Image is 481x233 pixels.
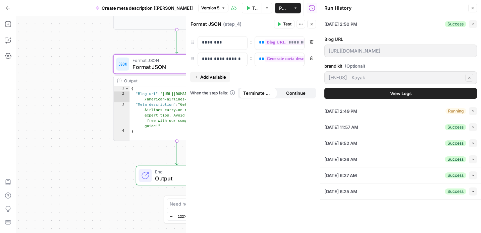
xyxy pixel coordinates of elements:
button: Test Workflow [242,3,262,13]
span: [DATE] 9:52 AM [324,140,357,147]
span: Publish [279,5,286,11]
input: [EN-US] - Kayak [329,74,463,81]
button: View Logs [324,88,477,99]
span: Test Workflow [252,5,258,11]
button: Create meta description [[PERSON_NAME]] [92,3,197,13]
div: 4 [114,129,130,134]
span: End [155,168,211,175]
div: 2 [114,91,130,102]
a: When the step fails: [190,90,235,96]
span: Create meta description [[PERSON_NAME]] [102,5,193,11]
span: 122% [178,214,187,219]
div: Success [445,140,466,146]
button: Publish [275,3,290,13]
g: Edge from step_4 to end [175,141,178,165]
div: Format JSONFormat JSONStep 4Output{ "Blog url":"[URL][DOMAIN_NAME] /american-airlines-carry-on-lu... [113,54,240,141]
span: [DATE] 6:25 AM [324,188,357,195]
span: Toggle code folding, rows 1 through 4 [125,86,129,91]
span: Version 5 [201,5,219,11]
span: Format JSON [132,57,217,64]
span: [DATE] 9:26 AM [324,156,357,163]
span: [DATE] 11:57 AM [324,124,358,131]
span: Format JSON [132,63,217,71]
div: Success [445,21,466,27]
button: Continue [277,88,315,98]
g: Edge from step_3 to step_4 [175,29,178,53]
span: Output [155,174,211,182]
div: Output [124,78,218,84]
span: : [250,54,252,62]
div: 3 [114,102,130,129]
div: EndOutput [113,166,240,185]
div: Running [445,108,466,114]
div: 1 [114,86,130,91]
span: Add variable [200,74,226,80]
div: Success [445,172,466,178]
span: ( step_4 ) [223,21,242,27]
span: [DATE] 6:27 AM [324,172,357,179]
div: Success [445,124,466,130]
span: Terminate Workflow [243,90,273,96]
div: Success [445,188,466,195]
span: View Logs [390,90,412,97]
label: brand kit [324,63,477,69]
button: Version 5 [198,4,228,12]
label: Blog URL [324,36,477,43]
span: [DATE] 2:49 PM [324,108,357,114]
div: Success [445,156,466,162]
span: Continue [286,90,306,96]
span: : [250,37,252,46]
textarea: Format JSON [191,21,221,27]
span: (Optional) [345,63,365,69]
button: Add variable [190,72,230,82]
span: [DATE] 2:50 PM [324,21,357,27]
